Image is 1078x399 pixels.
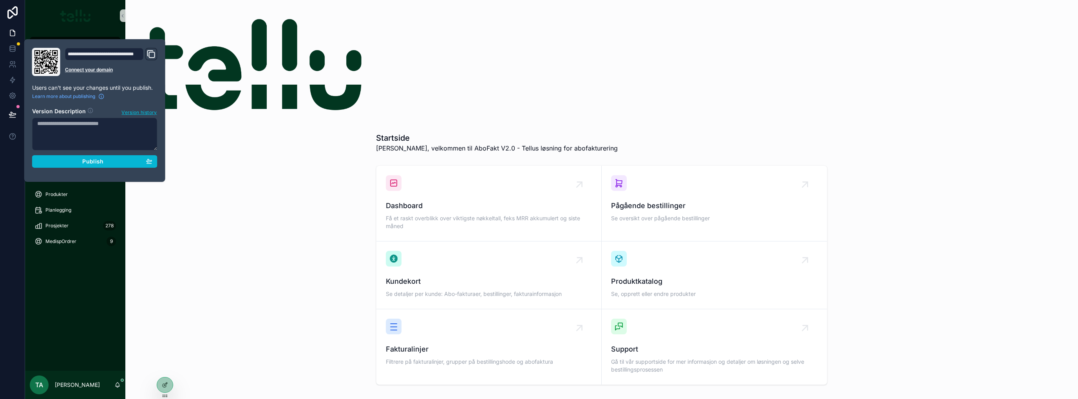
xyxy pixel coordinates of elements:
button: Version history [121,107,157,116]
a: SupportGå til vår supportside for mer informasjon og detaljer om løsningen og selve bestillingspr... [602,309,827,384]
a: DashboardFå et raskt overblikk over viktigste nøkkeltall, feks MRR akkumulert og siste måned [376,166,602,241]
a: FakturalinjerFiltrere på fakturalinjer, grupper på bestillingshode og abofaktura [376,309,602,384]
span: TA [35,380,43,390]
a: Planlegging [30,203,121,217]
a: Pågående bestillingerSe oversikt over pågående bestillinger [602,166,827,241]
a: Prosjekter278 [30,219,121,233]
span: Filtrere på fakturalinjer, grupper på bestillingshode og abofaktura [386,358,592,366]
span: Kundekort [386,276,592,287]
a: Connect your domain [65,67,157,73]
a: ProduktkatalogSe, opprett eller endre produkter [602,241,827,309]
div: scrollable content [25,31,125,259]
span: Prosjekter [45,223,69,229]
a: Learn more about publishing [32,93,105,100]
span: [PERSON_NAME], velkommen til AboFakt V2.0 - Tellus løsning for abofakturering [376,143,618,153]
p: Users can't see your changes until you publish. [32,84,157,92]
a: Produkter [30,187,121,201]
span: Se, opprett eller endre produkter [611,290,818,298]
a: Startside [30,37,121,51]
p: [PERSON_NAME] [55,381,100,389]
div: 9 [107,237,116,246]
a: MedispOrdrer9 [30,234,121,248]
img: 18229-tellu-logo-gronn-RGB.png [136,19,362,111]
img: App logo [60,9,91,22]
span: Produktkatalog [611,276,818,287]
span: Pågående bestillinger [611,200,818,211]
span: Fakturalinjer [386,344,592,355]
span: Learn more about publishing [32,93,95,100]
span: MedispOrdrer [45,238,76,245]
span: Support [611,344,818,355]
span: Planlegging [45,207,71,213]
h1: Startside [376,132,618,143]
div: 278 [103,221,116,230]
span: Gå til vår supportside for mer informasjon og detaljer om løsningen og selve bestillingsprosessen [611,358,818,374]
span: Publish [82,158,103,165]
h2: Version Description [32,107,86,116]
div: Domain and Custom Link [65,48,157,76]
span: Se oversikt over pågående bestillinger [611,214,818,222]
span: Version history [121,108,157,116]
span: Dashboard [386,200,592,211]
a: KundekortSe detaljer per kunde: Abo-fakturaer, bestillinger, fakturainformasjon [376,241,602,309]
button: Publish [32,155,157,168]
span: Få et raskt overblikk over viktigste nøkkeltall, feks MRR akkumulert og siste måned [386,214,592,230]
span: Se detaljer per kunde: Abo-fakturaer, bestillinger, fakturainformasjon [386,290,592,298]
span: Produkter [45,191,68,198]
